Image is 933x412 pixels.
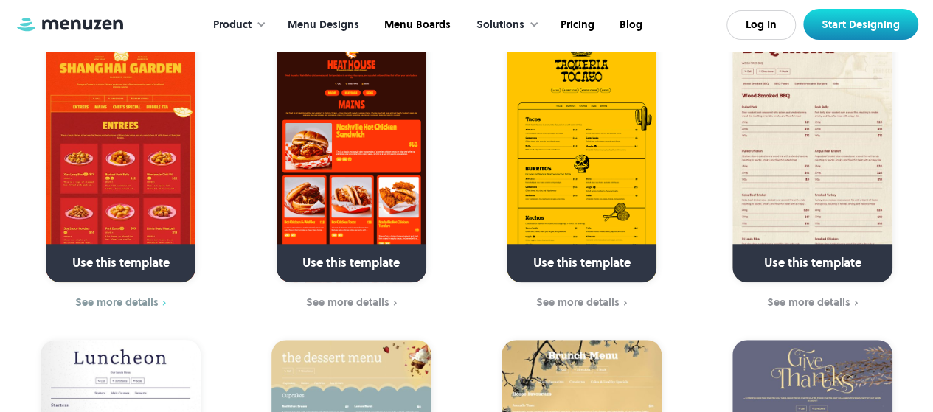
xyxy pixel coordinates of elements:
a: Start Designing [803,9,918,40]
a: Log In [726,10,796,40]
a: Blog [606,2,653,48]
a: Use this template [277,32,426,282]
div: See more details [536,296,620,308]
a: Pricing [547,2,606,48]
a: Use this template [732,32,892,282]
div: Solutions [476,17,524,33]
a: See more details [707,295,919,311]
a: See more details [476,295,688,311]
a: Use this template [507,32,656,282]
div: See more details [767,296,850,308]
div: See more details [75,296,159,308]
a: See more details [246,295,458,311]
a: See more details [15,295,227,311]
a: Menu Boards [370,2,462,48]
div: Product [213,17,252,33]
a: Menu Designs [274,2,370,48]
div: See more details [306,296,389,308]
div: Solutions [462,2,547,48]
div: Product [198,2,274,48]
a: Use this template [46,32,195,282]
